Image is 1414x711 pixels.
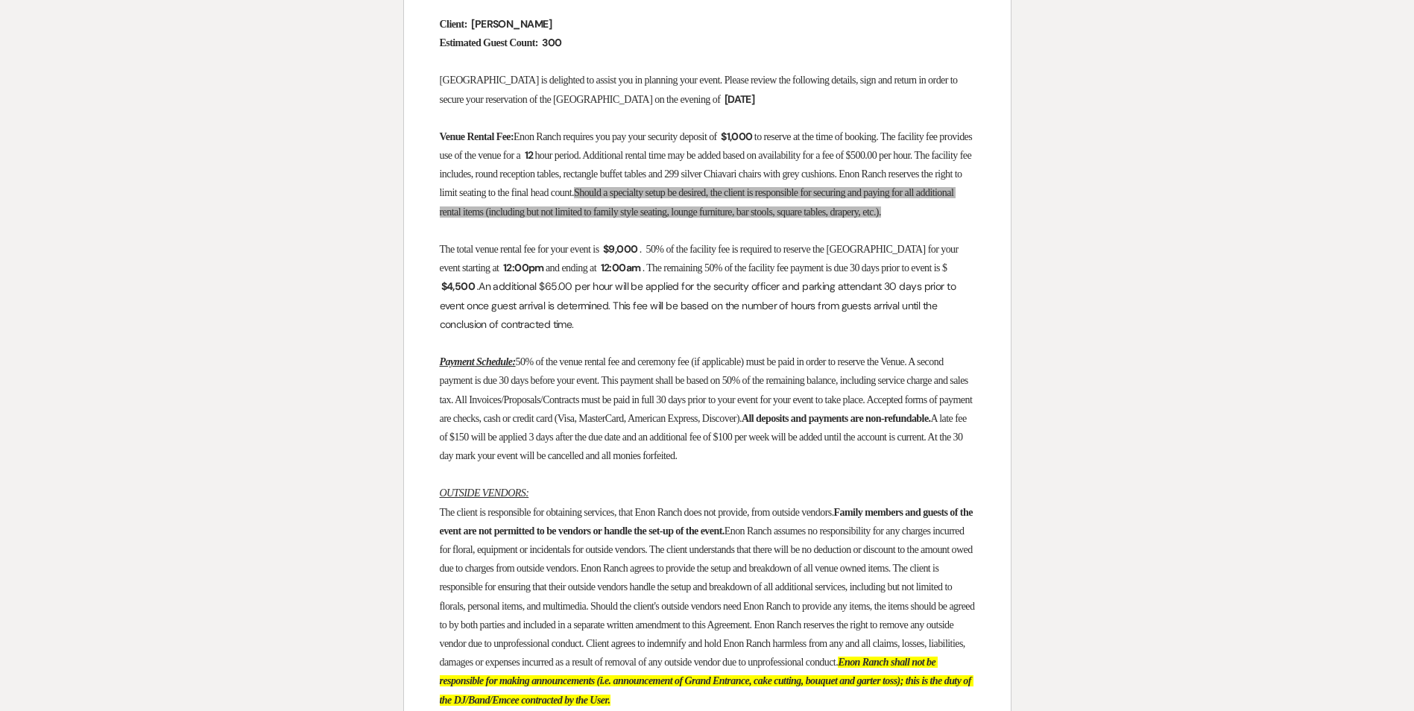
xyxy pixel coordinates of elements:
span: hour period. Additional rental time may be added based on availability for a fee of $500.00 per h... [440,150,974,198]
span: The client is responsible for obtaining services, that Enon Ranch does not provide, from outside ... [440,507,834,518]
strong: Venue Rental Fee: [440,131,514,142]
span: $9,000 [602,241,640,258]
span: 12 [523,147,535,164]
u: Payment Schedule: [440,356,516,367]
span: $1,000 [719,128,754,145]
span: A late fee of $150 will be applied 3 days after the due date and an additional fee of $100 per we... [440,413,969,461]
span: 300 [540,34,563,51]
span: Should a specialty setup be desired, the client is responsible for securing and paying for all ad... [440,187,956,217]
span: . 50% of the facility fee is required to reserve the [GEOGRAPHIC_DATA] for your event starting at [440,244,961,274]
span: and ending at [546,262,596,274]
span: . The remaining 50% of the facility fee payment is due 30 days prior to event is $ [643,262,947,274]
span: 12:00am [599,259,643,276]
strong: Client: [440,19,467,30]
span: [PERSON_NAME] [470,16,553,33]
span: 12:00pm [502,259,546,276]
strong: Family members and guests of the event are not permitted to be vendors or handle the set-up of th... [440,507,975,537]
span: The total venue rental fee for your event is [440,244,599,255]
span: 50% of the venue rental fee and ceremony fee (if applicable) must be paid in order to reserve the... [440,356,975,424]
span: [GEOGRAPHIC_DATA] is delighted to assist you in planning your event. Please review the following ... [440,75,960,104]
p: An additional $65.00 per hour will be applied for the security officer and parking attendant 30 d... [440,240,975,334]
span: Enon Ranch requires you pay your security deposit of [514,131,717,142]
strong: All deposits and payments are non-refundable. [742,413,931,424]
em: Enon Ranch shall not be responsible for making announcements (i.e. announcement of Grand Entrance... [440,657,973,705]
u: OUTSIDE VENDORS: [440,487,529,499]
span: . [476,281,479,292]
span: [DATE] [723,91,757,108]
strong: Estimated Guest Count: [440,37,538,48]
span: $4,500 [440,278,477,295]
